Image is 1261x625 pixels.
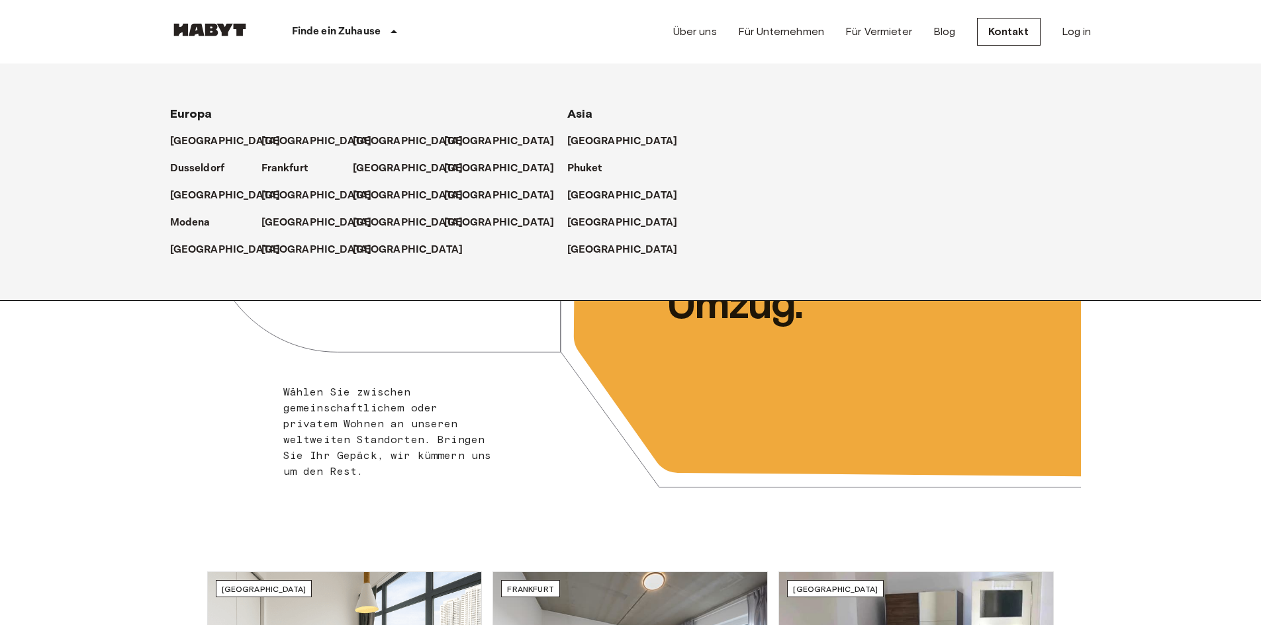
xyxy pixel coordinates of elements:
p: Modena [170,215,210,231]
a: [GEOGRAPHIC_DATA] [444,215,568,231]
p: [GEOGRAPHIC_DATA] [353,188,463,204]
a: [GEOGRAPHIC_DATA] [353,161,477,177]
p: [GEOGRAPHIC_DATA] [444,188,555,204]
p: Frankfurt [261,161,308,177]
p: Phuket [567,161,602,177]
p: [GEOGRAPHIC_DATA] [567,242,678,258]
a: Phuket [567,161,616,177]
a: [GEOGRAPHIC_DATA] [567,134,691,149]
a: Dusseldorf [170,161,238,177]
a: [GEOGRAPHIC_DATA] [170,134,294,149]
p: [GEOGRAPHIC_DATA] [567,215,678,231]
p: [GEOGRAPHIC_DATA] [170,188,281,204]
a: [GEOGRAPHIC_DATA] [567,188,691,204]
p: [GEOGRAPHIC_DATA] [170,134,281,149]
span: [GEOGRAPHIC_DATA] [793,584,878,594]
p: [GEOGRAPHIC_DATA] [444,215,555,231]
p: [GEOGRAPHIC_DATA] [170,242,281,258]
a: [GEOGRAPHIC_DATA] [567,242,691,258]
a: [GEOGRAPHIC_DATA] [353,215,477,231]
a: Über uns [673,24,717,40]
a: [GEOGRAPHIC_DATA] [444,188,568,204]
a: Kontakt [977,18,1041,46]
p: Dusseldorf [170,161,225,177]
a: [GEOGRAPHIC_DATA] [170,188,294,204]
span: Asia [567,106,593,121]
a: [GEOGRAPHIC_DATA] [261,242,385,258]
p: [GEOGRAPHIC_DATA] [353,242,463,258]
span: [GEOGRAPHIC_DATA] [222,584,306,594]
p: [GEOGRAPHIC_DATA] [353,134,463,149]
span: Europa [170,106,212,121]
p: [GEOGRAPHIC_DATA] [261,134,372,149]
a: [GEOGRAPHIC_DATA] [353,242,477,258]
p: [GEOGRAPHIC_DATA] [444,134,555,149]
a: [GEOGRAPHIC_DATA] [261,215,385,231]
a: Für Unternehmen [738,24,824,40]
p: Finde ein Zuhause [292,24,381,40]
img: Habyt [170,23,250,36]
span: Frankfurt [507,584,553,594]
a: [GEOGRAPHIC_DATA] [353,188,477,204]
a: Modena [170,215,224,231]
p: [GEOGRAPHIC_DATA] [353,215,463,231]
p: [GEOGRAPHIC_DATA] [567,134,678,149]
p: [GEOGRAPHIC_DATA] [261,215,372,231]
a: [GEOGRAPHIC_DATA] [567,215,691,231]
a: Blog [933,24,956,40]
a: [GEOGRAPHIC_DATA] [261,188,385,204]
p: [GEOGRAPHIC_DATA] [353,161,463,177]
a: Für Vermieter [845,24,912,40]
p: [GEOGRAPHIC_DATA] [567,188,678,204]
a: [GEOGRAPHIC_DATA] [353,134,477,149]
p: [GEOGRAPHIC_DATA] [261,188,372,204]
a: [GEOGRAPHIC_DATA] [444,161,568,177]
a: [GEOGRAPHIC_DATA] [444,134,568,149]
a: Frankfurt [261,161,321,177]
a: Log in [1062,24,1092,40]
span: Wählen Sie zwischen gemeinschaftlichem oder privatem Wohnen an unseren weltweiten Standorten. Bri... [283,386,492,478]
a: [GEOGRAPHIC_DATA] [170,242,294,258]
p: [GEOGRAPHIC_DATA] [261,242,372,258]
a: [GEOGRAPHIC_DATA] [261,134,385,149]
span: Entsperren Sie Ihren nächsten Umzug. [667,187,1027,327]
p: [GEOGRAPHIC_DATA] [444,161,555,177]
